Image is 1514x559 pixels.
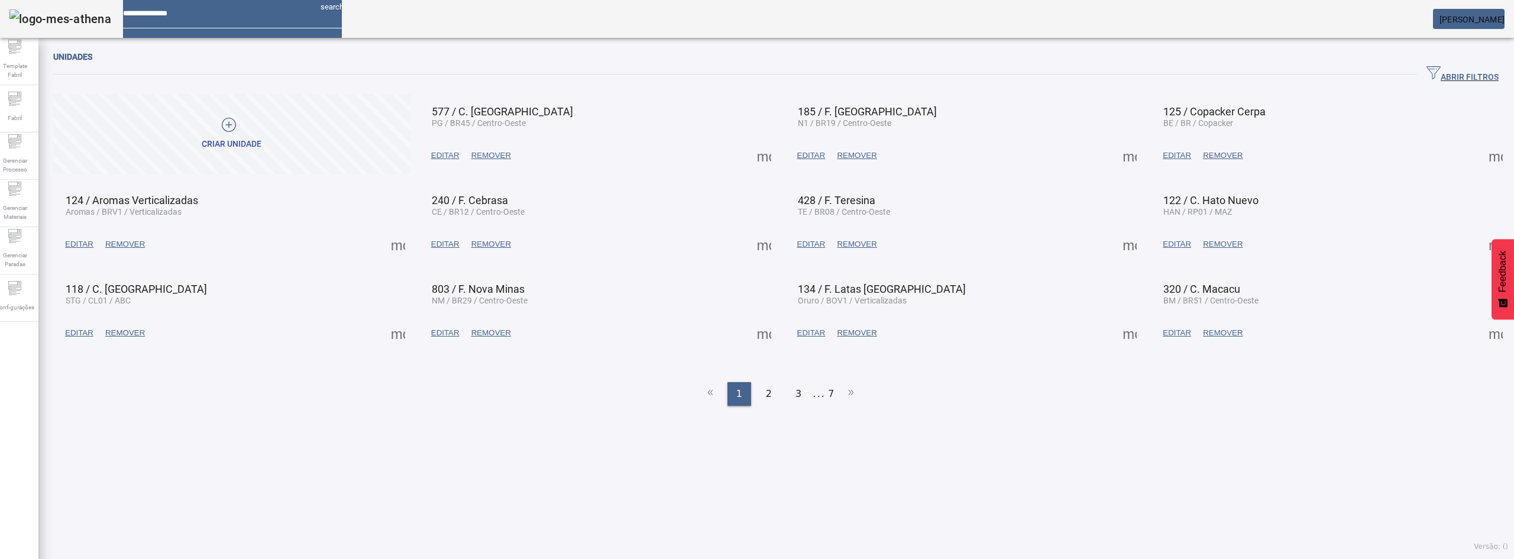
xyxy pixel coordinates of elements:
[432,118,526,128] span: PG / BR45 / Centro-Oeste
[65,327,93,339] span: EDITAR
[797,150,826,161] span: EDITAR
[798,207,890,217] span: TE / BR08 / Centro-Oeste
[1163,118,1233,128] span: BE / BR / Copacker
[798,105,937,118] span: 185 / F. [GEOGRAPHIC_DATA]
[471,150,511,161] span: REMOVER
[1197,322,1248,344] button: REMOVER
[1157,234,1197,255] button: EDITAR
[1439,15,1505,24] span: [PERSON_NAME]
[105,327,145,339] span: REMOVER
[813,382,825,406] li: ...
[766,387,772,401] span: 2
[798,283,966,295] span: 134 / F. Latas [GEOGRAPHIC_DATA]
[1492,239,1514,319] button: Feedback - Mostrar pesquisa
[795,387,801,401] span: 3
[425,322,465,344] button: EDITAR
[1203,238,1243,250] span: REMOVER
[471,327,511,339] span: REMOVER
[1119,234,1140,255] button: Mais
[791,234,832,255] button: EDITAR
[791,322,832,344] button: EDITAR
[9,9,111,28] img: logo-mes-athena
[432,207,525,217] span: CE / BR12 / Centro-Oeste
[431,327,460,339] span: EDITAR
[791,145,832,166] button: EDITAR
[53,52,92,62] span: Unidades
[425,234,465,255] button: EDITAR
[105,238,145,250] span: REMOVER
[471,238,511,250] span: REMOVER
[1119,145,1140,166] button: Mais
[1163,296,1259,305] span: BM / BR51 / Centro-Oeste
[828,382,834,406] li: 7
[387,322,409,344] button: Mais
[1157,322,1197,344] button: EDITAR
[831,234,882,255] button: REMOVER
[1163,283,1240,295] span: 320 / C. Macacu
[465,322,517,344] button: REMOVER
[1197,234,1248,255] button: REMOVER
[1163,194,1259,206] span: 122 / C. Hato Nuevo
[1203,327,1243,339] span: REMOVER
[1157,145,1197,166] button: EDITAR
[387,234,409,255] button: Mais
[431,238,460,250] span: EDITAR
[798,296,907,305] span: Oruro / BOV1 / Verticalizadas
[432,283,525,295] span: 803 / F. Nova Minas
[1417,64,1508,85] button: ABRIR FILTROS
[1426,66,1499,83] span: ABRIR FILTROS
[797,327,826,339] span: EDITAR
[4,110,25,126] span: Fabril
[431,150,460,161] span: EDITAR
[1497,251,1508,292] span: Feedback
[465,145,517,166] button: REMOVER
[66,283,207,295] span: 118 / C. [GEOGRAPHIC_DATA]
[798,194,875,206] span: 428 / F. Teresina
[1163,238,1191,250] span: EDITAR
[1163,105,1266,118] span: 125 / Copacker Cerpa
[1485,234,1506,255] button: Mais
[1163,150,1191,161] span: EDITAR
[798,118,891,128] span: N1 / BR19 / Centro-Oeste
[53,94,410,174] button: Criar unidade
[65,238,93,250] span: EDITAR
[1474,542,1508,551] span: Versão: ()
[837,150,876,161] span: REMOVER
[1163,207,1232,217] span: HAN / RP01 / MAZ
[99,234,151,255] button: REMOVER
[1485,145,1506,166] button: Mais
[465,234,517,255] button: REMOVER
[432,194,508,206] span: 240 / F. Cebrasa
[66,296,131,305] span: STG / CL01 / ABC
[753,322,775,344] button: Mais
[831,145,882,166] button: REMOVER
[59,234,99,255] button: EDITAR
[753,234,775,255] button: Mais
[797,238,826,250] span: EDITAR
[837,238,876,250] span: REMOVER
[66,207,182,217] span: Aromas / BRV1 / Verticalizadas
[831,322,882,344] button: REMOVER
[1203,150,1243,161] span: REMOVER
[66,194,198,206] span: 124 / Aromas Verticalizadas
[1485,322,1506,344] button: Mais
[1197,145,1248,166] button: REMOVER
[837,327,876,339] span: REMOVER
[202,138,261,150] div: Criar unidade
[1163,327,1191,339] span: EDITAR
[425,145,465,166] button: EDITAR
[432,296,528,305] span: NM / BR29 / Centro-Oeste
[753,145,775,166] button: Mais
[99,322,151,344] button: REMOVER
[432,105,573,118] span: 577 / C. [GEOGRAPHIC_DATA]
[1119,322,1140,344] button: Mais
[59,322,99,344] button: EDITAR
